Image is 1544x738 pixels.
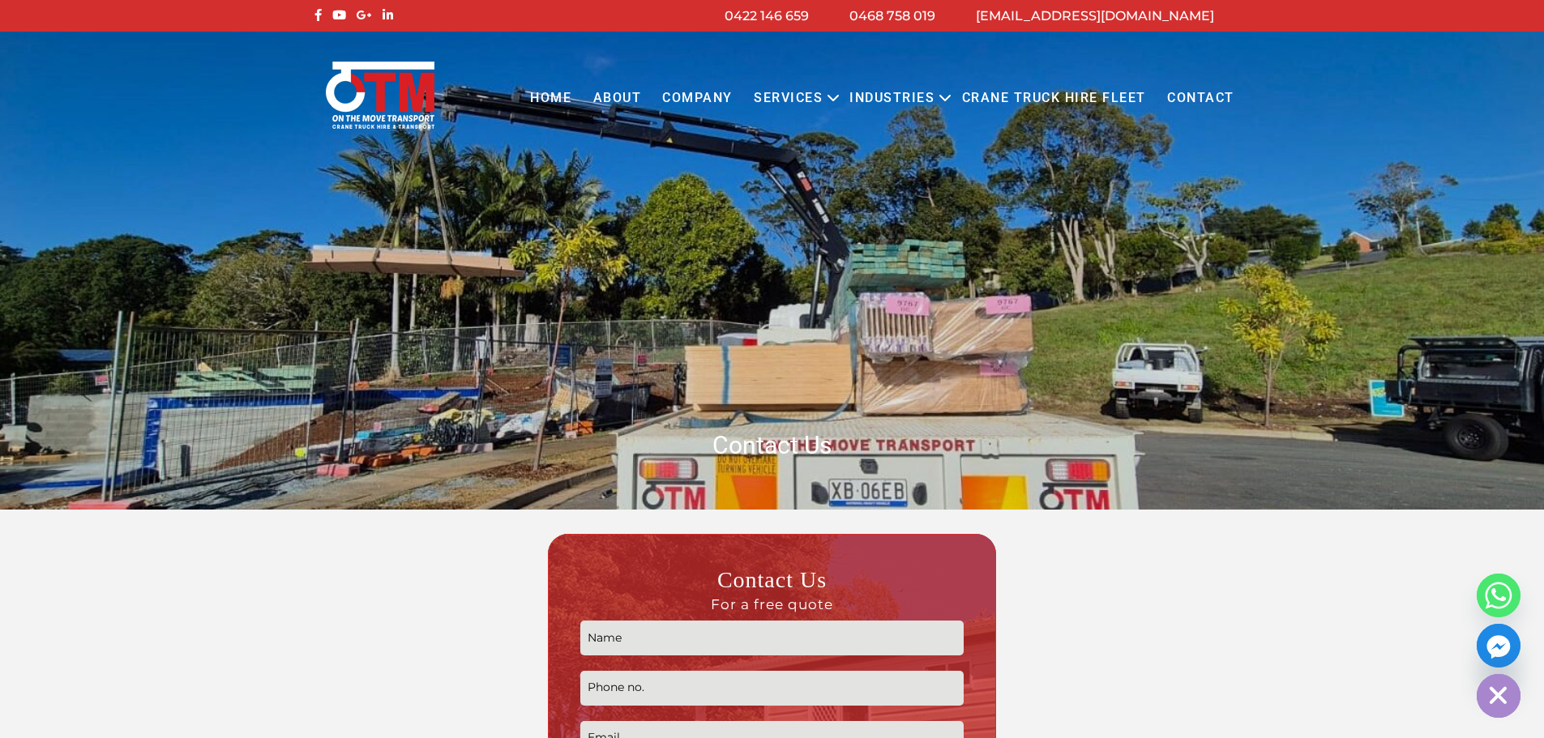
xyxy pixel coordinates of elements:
[743,76,833,121] a: Services
[839,76,945,121] a: Industries
[580,621,964,655] input: Name
[652,76,743,121] a: COMPANY
[580,595,964,613] span: For a free quote
[849,8,935,23] a: 0468 758 019
[1477,624,1520,668] a: Facebook_Messenger
[310,429,1234,461] h1: Contact Us
[582,76,652,121] a: About
[580,565,964,612] h3: Contact Us
[580,671,964,706] input: Phone no.
[520,76,582,121] a: Home
[725,8,809,23] a: 0422 146 659
[1477,574,1520,617] a: Whatsapp
[976,8,1214,23] a: [EMAIL_ADDRESS][DOMAIN_NAME]
[951,76,1156,121] a: Crane Truck Hire Fleet
[1157,76,1245,121] a: Contact
[323,60,438,130] img: Otmtransport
